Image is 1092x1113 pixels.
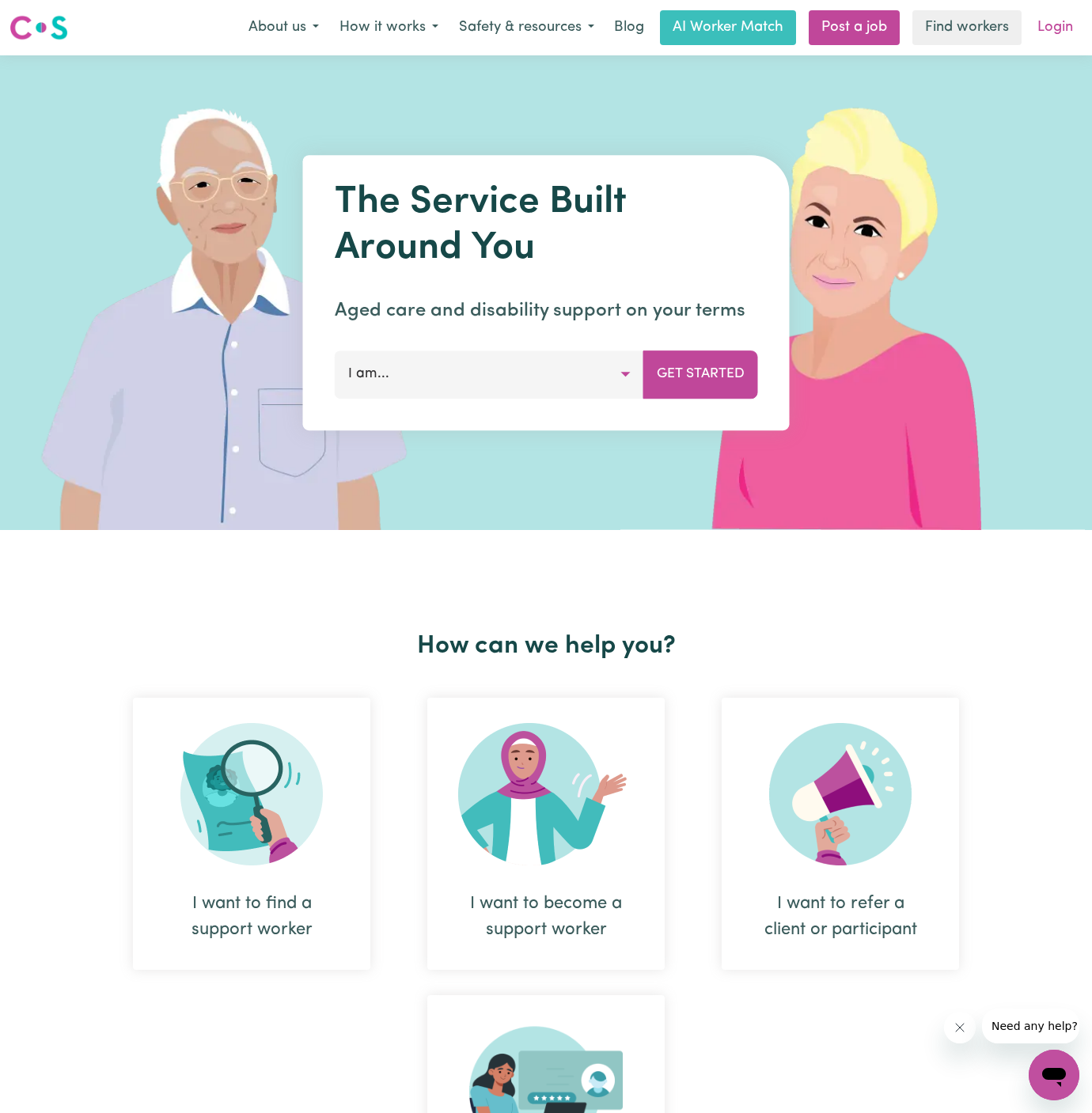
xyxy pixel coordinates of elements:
[335,297,758,325] p: Aged care and disability support on your terms
[171,891,332,943] div: I want to find a support worker
[238,11,329,44] button: About us
[809,10,900,45] a: Post a job
[9,13,68,42] img: Careseekers logo
[104,631,988,661] h2: How can we help you?
[335,180,758,271] h1: The Service Built Around You
[769,723,912,865] img: Refer
[1029,1050,1079,1100] iframe: Button to launch messaging window
[605,10,654,45] a: Blog
[9,9,68,46] a: Careseekers logo
[660,10,796,45] a: AI Worker Match
[722,698,959,970] div: I want to refer a client or participant
[912,10,1022,45] a: Find workers
[760,891,921,943] div: I want to refer a client or participant
[449,11,605,44] button: Safety & resources
[180,723,323,865] img: Search
[1028,10,1083,45] a: Login
[329,11,449,44] button: How it works
[944,1012,976,1043] iframe: Close message
[982,1009,1079,1043] iframe: Message from company
[458,723,634,865] img: Become Worker
[465,891,627,943] div: I want to become a support worker
[335,350,644,398] button: I am...
[643,350,758,398] button: Get Started
[427,698,665,970] div: I want to become a support worker
[133,698,370,970] div: I want to find a support worker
